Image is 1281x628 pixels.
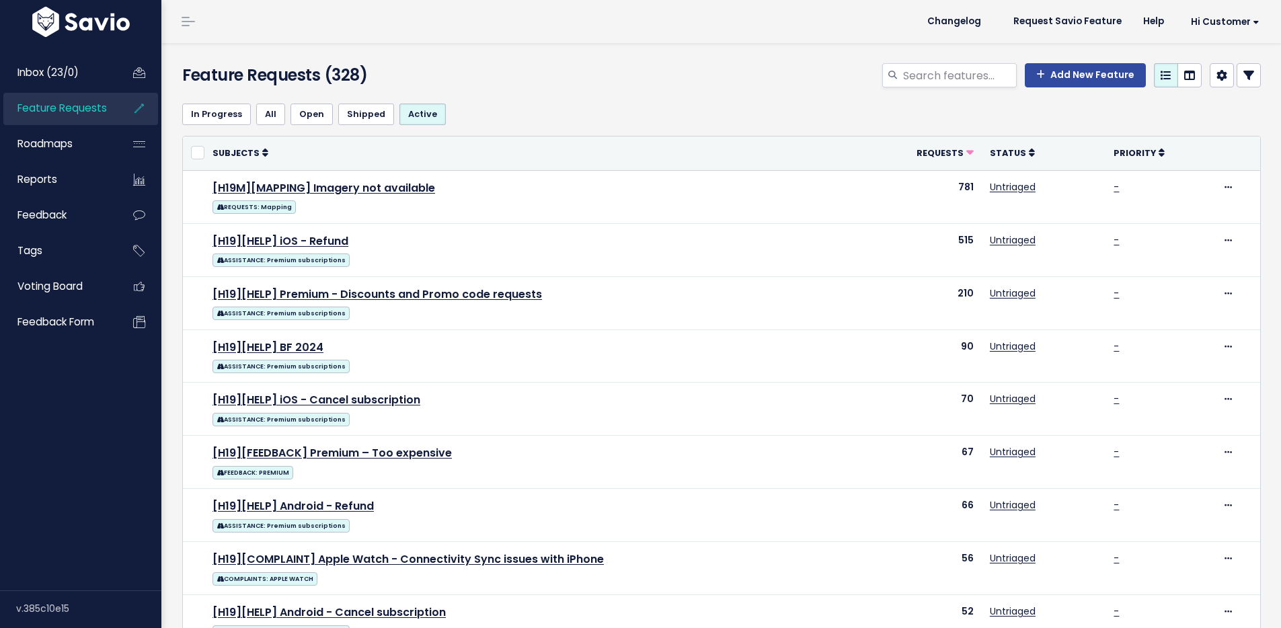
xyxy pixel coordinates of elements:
[182,104,251,125] a: In Progress
[17,65,79,79] span: Inbox (23/0)
[212,357,350,374] a: ASSISTANCE: Premium subscriptions
[212,198,296,214] a: REQUESTS: Mapping
[17,315,94,329] span: Feedback form
[212,498,374,514] a: [H19][HELP] Android - Refund
[338,104,394,125] a: Shipped
[990,147,1026,159] span: Status
[17,243,42,258] span: Tags
[1114,146,1165,159] a: Priority
[212,147,260,159] span: Subjects
[17,172,57,186] span: Reports
[1025,63,1146,87] a: Add New Feature
[212,551,604,567] a: [H19][COMPLAINT] Apple Watch - Connectivity Sync issues with iPhone
[1132,11,1175,32] a: Help
[212,233,348,249] a: [H19][HELP] iOS - Refund
[1003,11,1132,32] a: Request Savio Feature
[17,279,83,293] span: Voting Board
[212,146,268,159] a: Subjects
[917,146,974,159] a: Requests
[29,7,133,37] img: logo-white.9d6f32f41409.svg
[864,170,982,223] td: 781
[990,551,1036,565] a: Untriaged
[864,223,982,276] td: 515
[212,466,293,479] span: FEEDBACK: PREMIUM
[990,445,1036,459] a: Untriaged
[1191,17,1259,27] span: Hi Customer
[902,63,1017,87] input: Search features...
[212,340,323,355] a: [H19][HELP] BF 2024
[990,498,1036,512] a: Untriaged
[990,180,1036,194] a: Untriaged
[212,516,350,533] a: ASSISTANCE: Premium subscriptions
[1114,445,1119,459] a: -
[212,286,542,302] a: [H19][HELP] Premium - Discounts and Promo code requests
[212,360,350,373] span: ASSISTANCE: Premium subscriptions
[3,57,112,88] a: Inbox (23/0)
[17,136,73,151] span: Roadmaps
[212,463,293,480] a: FEEDBACK: PREMIUM
[990,392,1036,405] a: Untriaged
[212,519,350,533] span: ASSISTANCE: Premium subscriptions
[1114,147,1156,159] span: Priority
[212,445,452,461] a: [H19][FEEDBACK] Premium – Too expensive
[212,392,420,407] a: [H19][HELP] iOS - Cancel subscription
[212,604,446,620] a: [H19][HELP] Android - Cancel subscription
[1175,11,1270,32] a: Hi Customer
[212,251,350,268] a: ASSISTANCE: Premium subscriptions
[212,572,317,586] span: COMPLAINTS: APPLE WATCH
[17,101,107,115] span: Feature Requests
[917,147,964,159] span: Requests
[864,329,982,383] td: 90
[1114,286,1119,300] a: -
[212,253,350,267] span: ASSISTANCE: Premium subscriptions
[3,93,112,124] a: Feature Requests
[290,104,333,125] a: Open
[16,591,161,626] div: v.385c10e15
[212,200,296,214] span: REQUESTS: Mapping
[864,542,982,595] td: 56
[212,410,350,427] a: ASSISTANCE: Premium subscriptions
[1114,604,1119,618] a: -
[864,489,982,542] td: 66
[990,146,1035,159] a: Status
[212,413,350,426] span: ASSISTANCE: Premium subscriptions
[212,304,350,321] a: ASSISTANCE: Premium subscriptions
[399,104,446,125] a: Active
[1114,180,1119,194] a: -
[3,164,112,195] a: Reports
[3,235,112,266] a: Tags
[927,17,981,26] span: Changelog
[3,271,112,302] a: Voting Board
[990,286,1036,300] a: Untriaged
[1114,340,1119,353] a: -
[1114,233,1119,247] a: -
[990,233,1036,247] a: Untriaged
[212,180,435,196] a: [H19M][MAPPING] Imagery not available
[182,104,1261,125] ul: Filter feature requests
[864,436,982,489] td: 67
[17,208,67,222] span: Feedback
[1114,392,1119,405] a: -
[212,570,317,586] a: COMPLAINTS: APPLE WATCH
[256,104,285,125] a: All
[990,340,1036,353] a: Untriaged
[1114,498,1119,512] a: -
[212,307,350,320] span: ASSISTANCE: Premium subscriptions
[864,383,982,436] td: 70
[990,604,1036,618] a: Untriaged
[3,307,112,338] a: Feedback form
[182,63,529,87] h4: Feature Requests (328)
[3,128,112,159] a: Roadmaps
[3,200,112,231] a: Feedback
[864,276,982,329] td: 210
[1114,551,1119,565] a: -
